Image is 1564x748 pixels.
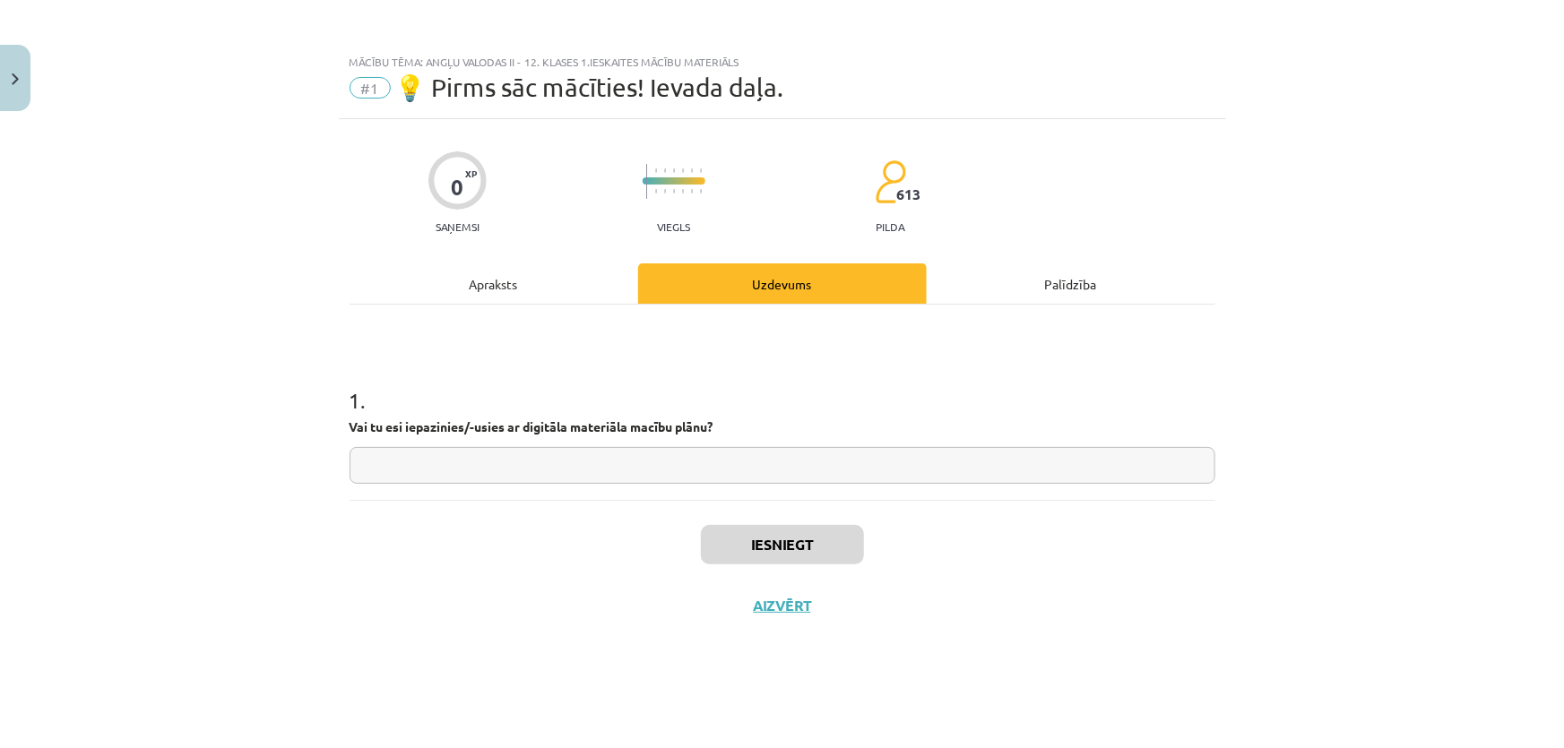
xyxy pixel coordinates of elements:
[664,189,666,193] img: icon-short-line-57e1e144782c952c97e751825c79c345078a6d821885a25fce030b3d8c18986b.svg
[350,77,391,99] span: #1
[428,220,487,233] p: Saņemsi
[350,263,638,304] div: Apraksts
[701,525,864,564] button: Iesniegt
[682,168,684,173] img: icon-short-line-57e1e144782c952c97e751825c79c345078a6d821885a25fce030b3d8c18986b.svg
[646,164,648,199] img: icon-long-line-d9ea69661e0d244f92f715978eff75569469978d946b2353a9bb055b3ed8787d.svg
[700,189,702,193] img: icon-short-line-57e1e144782c952c97e751825c79c345078a6d821885a25fce030b3d8c18986b.svg
[875,159,906,204] img: students-c634bb4e5e11cddfef0936a35e636f08e4e9abd3cc4e673bd6f9a4125e45ecb1.svg
[876,220,904,233] p: pilda
[673,168,675,173] img: icon-short-line-57e1e144782c952c97e751825c79c345078a6d821885a25fce030b3d8c18986b.svg
[682,189,684,193] img: icon-short-line-57e1e144782c952c97e751825c79c345078a6d821885a25fce030b3d8c18986b.svg
[655,189,657,193] img: icon-short-line-57e1e144782c952c97e751825c79c345078a6d821885a25fce030b3d8c18986b.svg
[673,189,675,193] img: icon-short-line-57e1e144782c952c97e751825c79c345078a6d821885a25fce030b3d8c18986b.svg
[664,168,666,173] img: icon-short-line-57e1e144782c952c97e751825c79c345078a6d821885a25fce030b3d8c18986b.svg
[451,175,463,200] div: 0
[700,168,702,173] img: icon-short-line-57e1e144782c952c97e751825c79c345078a6d821885a25fce030b3d8c18986b.svg
[350,56,1215,68] div: Mācību tēma: Angļu valodas ii - 12. klases 1.ieskaites mācību materiāls
[897,186,921,202] span: 613
[395,73,784,102] span: 💡 Pirms sāc mācīties! Ievada daļa.
[748,597,817,615] button: Aizvērt
[657,220,690,233] p: Viegls
[655,168,657,173] img: icon-short-line-57e1e144782c952c97e751825c79c345078a6d821885a25fce030b3d8c18986b.svg
[691,189,693,193] img: icon-short-line-57e1e144782c952c97e751825c79c345078a6d821885a25fce030b3d8c18986b.svg
[638,263,927,304] div: Uzdevums
[465,168,477,178] span: XP
[350,418,713,434] strong: Vai tu esi iepazinies/-usies ar digitāla materiāla macību plānu?
[350,357,1215,412] h1: 1 .
[691,168,693,173] img: icon-short-line-57e1e144782c952c97e751825c79c345078a6d821885a25fce030b3d8c18986b.svg
[927,263,1215,304] div: Palīdzība
[12,73,19,85] img: icon-close-lesson-0947bae3869378f0d4975bcd49f059093ad1ed9edebbc8119c70593378902aed.svg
